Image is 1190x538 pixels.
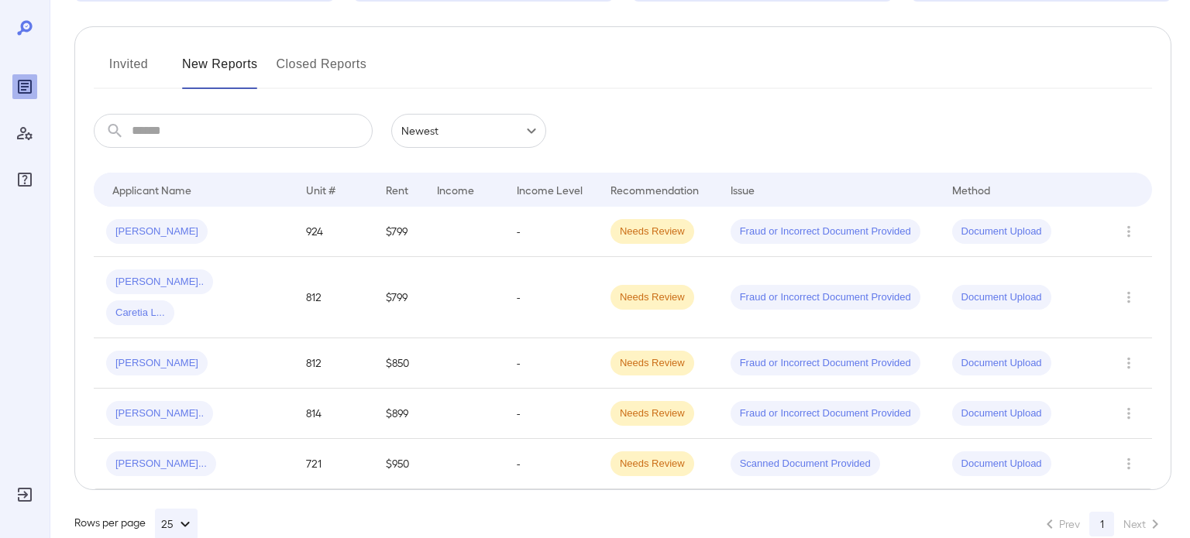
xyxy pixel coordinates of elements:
[610,290,694,305] span: Needs Review
[386,180,411,199] div: Rent
[1116,219,1141,244] button: Row Actions
[373,439,425,489] td: $950
[1116,451,1141,476] button: Row Actions
[277,52,367,89] button: Closed Reports
[504,439,598,489] td: -
[952,290,1051,305] span: Document Upload
[610,457,694,471] span: Needs Review
[294,207,373,257] td: 924
[504,338,598,389] td: -
[504,207,598,257] td: -
[731,356,920,371] span: Fraud or Incorrect Document Provided
[504,389,598,439] td: -
[731,290,920,305] span: Fraud or Incorrect Document Provided
[610,224,694,239] span: Needs Review
[610,406,694,421] span: Needs Review
[106,406,213,421] span: [PERSON_NAME]..
[373,257,425,338] td: $799
[106,356,208,371] span: [PERSON_NAME]
[106,457,216,471] span: [PERSON_NAME]...
[294,338,373,389] td: 812
[106,224,208,239] span: [PERSON_NAME]
[1034,512,1171,536] nav: pagination navigation
[112,180,191,199] div: Applicant Name
[294,257,373,338] td: 812
[1089,512,1114,536] button: page 1
[731,180,755,199] div: Issue
[294,389,373,439] td: 814
[294,439,373,489] td: 721
[12,482,37,507] div: Log Out
[12,167,37,192] div: FAQ
[610,356,694,371] span: Needs Review
[504,257,598,338] td: -
[610,180,699,199] div: Recommendation
[106,275,213,290] span: [PERSON_NAME]..
[106,306,174,320] span: Caretia L...
[373,389,425,439] td: $899
[731,406,920,421] span: Fraud or Incorrect Document Provided
[182,52,258,89] button: New Reports
[952,224,1051,239] span: Document Upload
[1116,351,1141,375] button: Row Actions
[731,224,920,239] span: Fraud or Incorrect Document Provided
[952,356,1051,371] span: Document Upload
[373,338,425,389] td: $850
[306,180,335,199] div: Unit #
[94,52,163,89] button: Invited
[952,180,990,199] div: Method
[373,207,425,257] td: $799
[1116,285,1141,310] button: Row Actions
[731,457,880,471] span: Scanned Document Provided
[12,74,37,99] div: Reports
[517,180,583,199] div: Income Level
[952,406,1051,421] span: Document Upload
[12,121,37,146] div: Manage Users
[1116,401,1141,426] button: Row Actions
[952,457,1051,471] span: Document Upload
[391,114,546,148] div: Newest
[437,180,474,199] div: Income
